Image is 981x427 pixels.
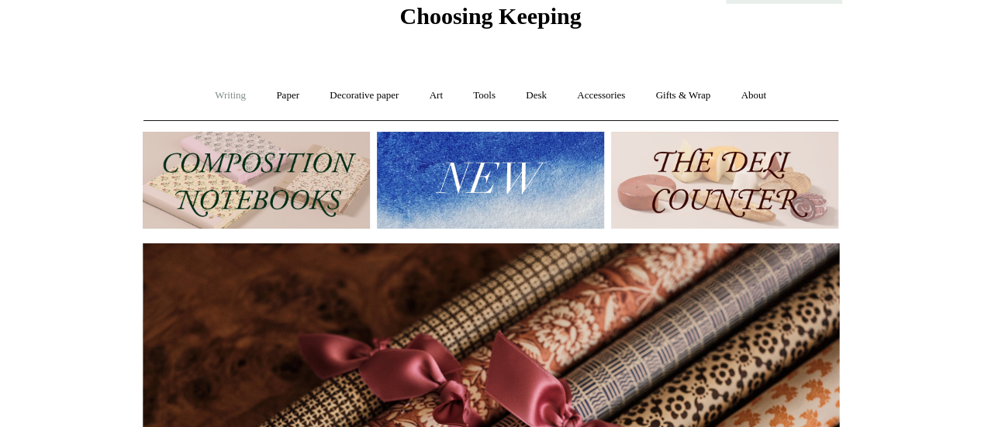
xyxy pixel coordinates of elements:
a: Decorative paper [316,75,413,116]
img: New.jpg__PID:f73bdf93-380a-4a35-bcfe-7823039498e1 [377,132,604,229]
a: Writing [201,75,260,116]
a: Art [416,75,457,116]
img: The Deli Counter [611,132,838,229]
a: Accessories [563,75,639,116]
a: About [727,75,780,116]
a: Choosing Keeping [399,15,581,26]
a: Desk [512,75,561,116]
img: 202302 Composition ledgers.jpg__PID:69722ee6-fa44-49dd-a067-31375e5d54ec [143,132,370,229]
span: Choosing Keeping [399,3,581,29]
a: Tools [459,75,509,116]
a: Paper [262,75,313,116]
a: Gifts & Wrap [641,75,724,116]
